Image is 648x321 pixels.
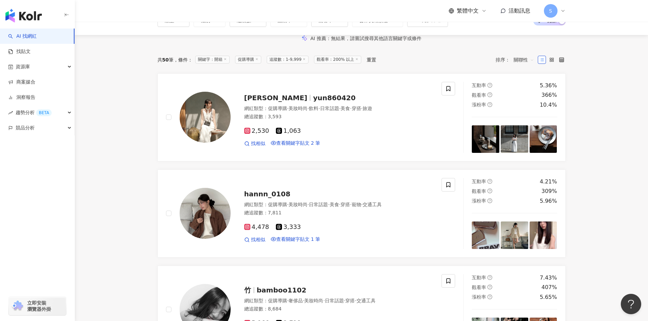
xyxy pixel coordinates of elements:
[8,33,37,40] a: searchAI 找網紅
[8,48,31,55] a: 找貼文
[309,202,328,207] span: 日常話題
[276,224,301,231] span: 3,333
[472,285,486,290] span: 觀看率
[621,294,641,314] iframe: Help Scout Beacon - Open
[361,106,363,111] span: ·
[244,113,434,120] div: 總追蹤數 ： 3,593
[244,201,434,208] div: 網紅類型 ：
[487,189,492,193] span: question-circle
[287,298,288,303] span: ·
[180,188,231,239] img: KOL Avatar
[472,294,486,300] span: 漲粉率
[9,297,66,315] a: chrome extension立即安裝 瀏覽器外掛
[350,202,351,207] span: ·
[244,298,434,304] div: 網紅類型 ：
[36,109,52,116] div: BETA
[244,127,269,135] span: 2,530
[287,202,288,207] span: ·
[496,54,538,65] div: 排序：
[339,106,340,111] span: ·
[363,202,382,207] span: 交通工具
[325,298,344,303] span: 日常話題
[244,190,290,198] span: hannn_0108
[487,198,492,203] span: question-circle
[472,102,486,107] span: 漲粉率
[195,56,230,64] span: 關鍵字：開箱
[162,57,169,63] span: 50
[271,140,320,147] a: 查看關鍵字貼文 2 筆
[288,106,308,111] span: 美妝時尚
[308,202,309,207] span: ·
[309,106,318,111] span: 飲料
[320,106,339,111] span: 日常話題
[472,221,499,249] img: post-image
[487,179,492,184] span: question-circle
[542,284,557,291] div: 407%
[251,140,265,147] span: 找相似
[276,236,320,242] span: 查看關鍵字貼文 1 筆
[530,125,557,153] img: post-image
[540,82,557,89] div: 5.36%
[487,83,492,88] span: question-circle
[244,94,308,102] span: [PERSON_NAME]
[540,178,557,185] div: 4.21%
[350,106,351,111] span: ·
[313,94,355,102] span: yun860420
[304,298,323,303] span: 美妝時尚
[308,106,309,111] span: ·
[472,179,486,184] span: 互動率
[487,295,492,299] span: question-circle
[331,36,421,41] span: 無結果，請嘗試搜尋其他語言關鍵字或條件
[157,57,173,63] div: 共 筆
[8,110,13,115] span: rise
[5,9,42,22] img: logo
[27,300,51,312] span: 立即安裝 瀏覽器外掛
[340,106,350,111] span: 美食
[514,54,534,65] span: 關聯性
[457,7,479,15] span: 繁體中文
[157,73,566,161] a: KOL Avatar[PERSON_NAME]yun860420網紅類型：促購導購·美妝時尚·飲料·日常話題·美食·穿搭·旅遊總追蹤數：3,5932,5301,063找相似查看關鍵字貼文 2 筆...
[244,306,434,313] div: 總追蹤數 ： 8,684
[501,221,528,249] img: post-image
[244,105,434,112] div: 網紅類型 ：
[472,83,486,88] span: 互動率
[530,221,557,249] img: post-image
[352,106,361,111] span: 穿搭
[472,275,486,280] span: 互動率
[352,202,361,207] span: 寵物
[314,56,361,64] span: 觀看率：200% 以上
[355,298,356,303] span: ·
[487,102,492,107] span: question-circle
[344,298,345,303] span: ·
[318,106,320,111] span: ·
[361,202,363,207] span: ·
[235,56,261,64] span: 促購導購
[268,106,287,111] span: 促購導購
[323,298,325,303] span: ·
[251,236,265,243] span: 找相似
[257,286,306,294] span: bamboo1102
[540,293,557,301] div: 5.65%
[244,286,251,294] span: 竹
[244,140,265,147] a: 找相似
[509,7,530,14] span: 活動訊息
[244,236,265,243] a: 找相似
[8,79,35,86] a: 商案媒合
[487,285,492,289] span: question-circle
[268,202,287,207] span: 促購導購
[310,36,421,41] div: AI 推薦 ：
[276,140,320,146] span: 查看關鍵字貼文 2 筆
[540,101,557,109] div: 10.4%
[287,106,288,111] span: ·
[276,127,301,135] span: 1,063
[472,198,486,203] span: 漲粉率
[472,189,486,194] span: 觀看率
[244,210,434,216] div: 總追蹤數 ： 7,811
[356,298,376,303] span: 交通工具
[542,188,557,195] div: 309%
[472,92,486,98] span: 觀看率
[363,106,372,111] span: 旅遊
[16,120,35,136] span: 競品分析
[16,59,30,74] span: 資源庫
[542,91,557,99] div: 366%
